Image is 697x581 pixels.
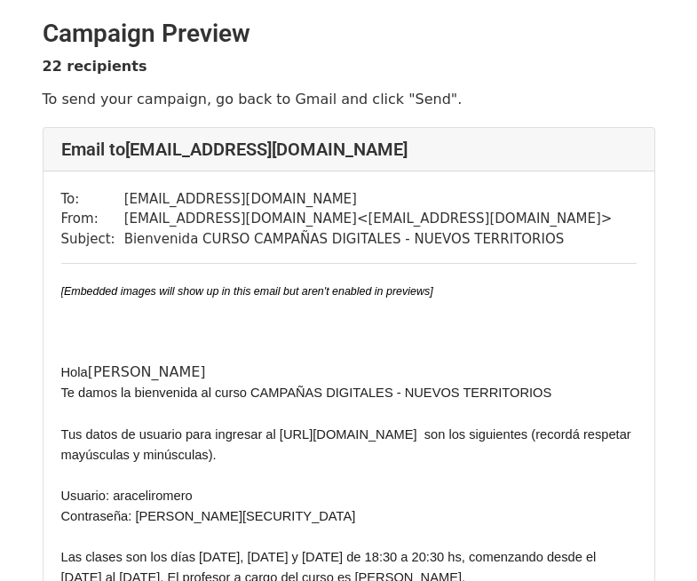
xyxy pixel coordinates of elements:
span: Tus datos de usuario para ingresar al [URL][DOMAIN_NAME] son los siguientes (recordá respetar may... [61,427,635,462]
em: [Embedded images will show up in this email but aren't enabled in previews] [61,285,433,298]
td: From: [61,209,124,229]
p: [PERSON_NAME] [61,362,637,382]
span: Contraseña: [PERSON_NAME][SECURITY_DATA] [61,509,356,523]
td: [EMAIL_ADDRESS][DOMAIN_NAME] [124,189,613,210]
strong: 22 recipients [43,58,147,75]
span: Usuario: araceliromero [61,489,193,503]
h4: Email to [EMAIL_ADDRESS][DOMAIN_NAME] [61,139,637,160]
td: Bienvenida CURSO CAMPAÑAS DIGITALES - NUEVOS TERRITORIOS [124,229,613,250]
span: ​ [61,282,583,356]
span: Te damos la bienvenida al curso CAMPAÑAS DIGITALES - NUEVOS TERRITORIOS [61,386,552,400]
td: [EMAIL_ADDRESS][DOMAIN_NAME] < [EMAIL_ADDRESS][DOMAIN_NAME] > [124,209,613,229]
span: Hola [61,365,88,379]
td: Subject: [61,229,124,250]
h2: Campaign Preview [43,19,655,49]
p: To send your campaign, go back to Gmail and click "Send". [43,90,655,108]
td: To: [61,189,124,210]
